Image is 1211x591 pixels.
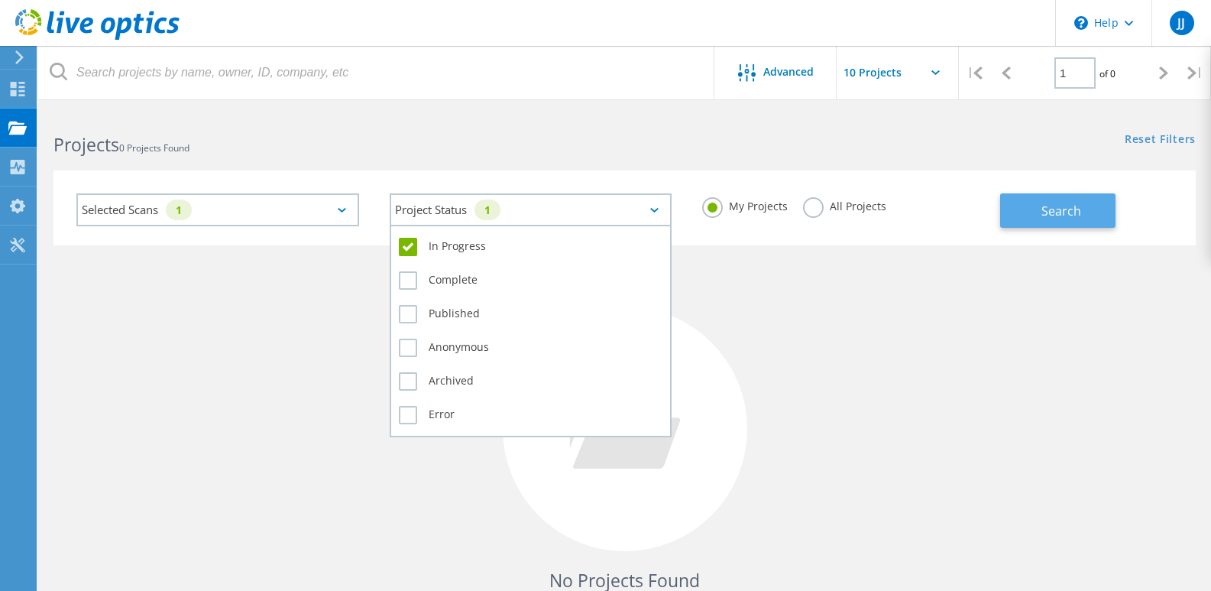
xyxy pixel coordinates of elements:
label: In Progress [399,238,663,256]
label: Published [399,305,663,323]
span: Advanced [763,67,814,77]
div: | [1180,46,1211,100]
a: Live Optics Dashboard [15,32,180,43]
a: Reset Filters [1125,134,1196,147]
label: My Projects [702,197,788,212]
label: Error [399,406,663,424]
div: Selected Scans [76,193,359,226]
div: 1 [166,200,192,220]
span: of 0 [1099,67,1115,80]
div: Project Status [390,193,672,226]
div: | [959,46,990,100]
button: Search [1000,193,1115,228]
label: Anonymous [399,339,663,357]
span: 0 Projects Found [119,141,189,154]
svg: \n [1074,16,1088,30]
label: Archived [399,372,663,391]
span: JJ [1177,17,1185,29]
label: All Projects [803,197,886,212]
input: Search projects by name, owner, ID, company, etc [38,46,715,99]
span: Search [1041,203,1081,219]
div: 1 [474,200,500,220]
b: Projects [53,132,119,157]
label: Complete [399,271,663,290]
